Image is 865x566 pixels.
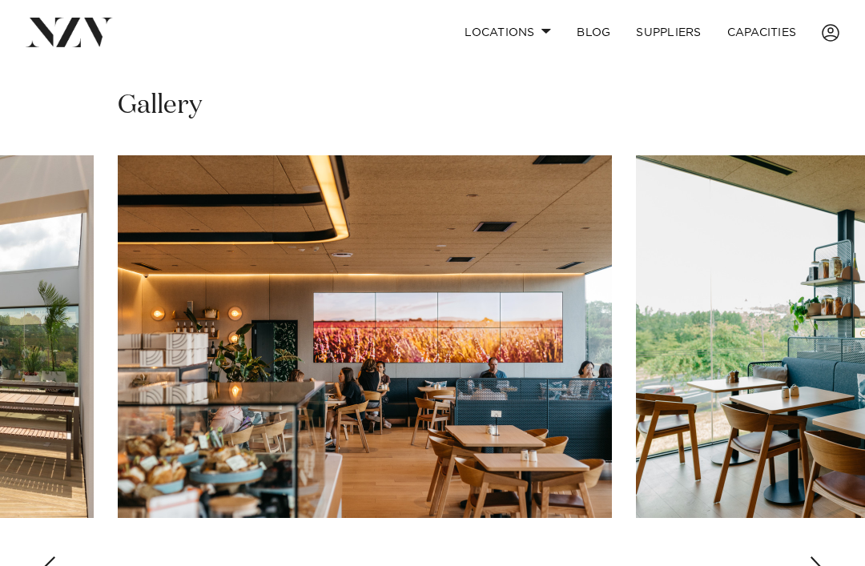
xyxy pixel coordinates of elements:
[26,18,113,46] img: nzv-logo.png
[118,155,612,518] swiper-slide: 4 / 15
[452,15,564,50] a: Locations
[118,88,203,122] h2: Gallery
[714,15,810,50] a: Capacities
[623,15,714,50] a: SUPPLIERS
[564,15,623,50] a: BLOG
